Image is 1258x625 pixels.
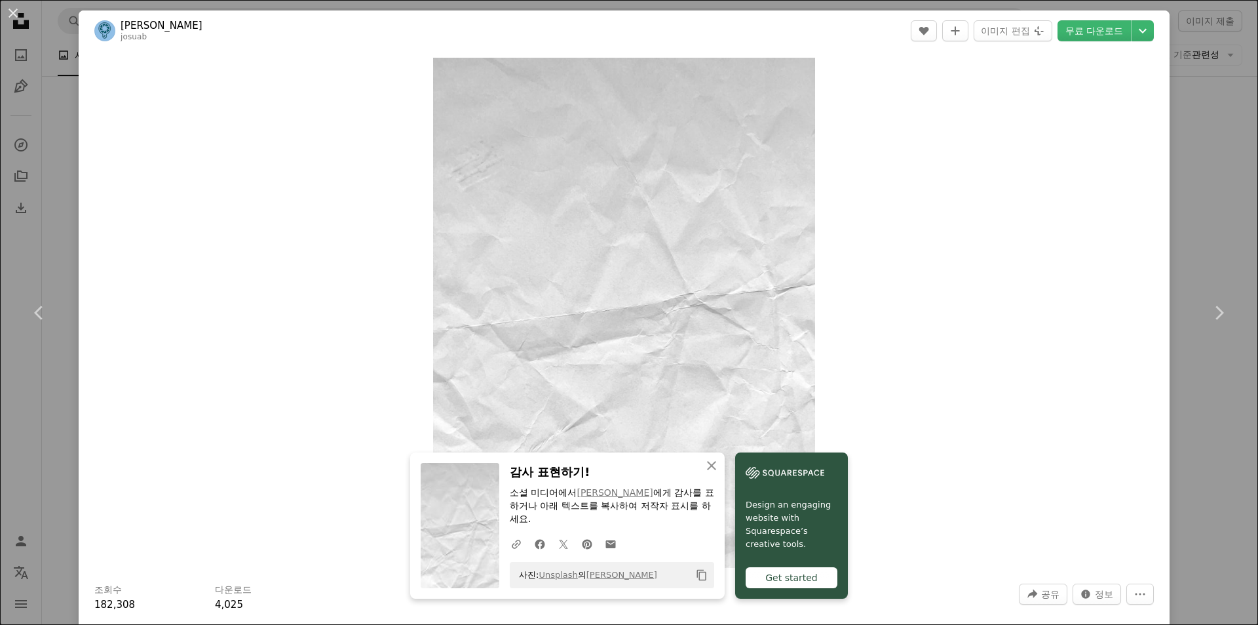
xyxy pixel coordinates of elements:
[1041,584,1059,604] span: 공유
[911,20,937,41] button: 좋아요
[94,20,115,41] img: Josua Brieden의 프로필로 이동
[1073,584,1121,605] button: 이 이미지 관련 통계
[510,487,714,527] p: 소셜 미디어에서 에게 감사를 표하거나 아래 텍스트를 복사하여 저작자 표시를 하세요.
[942,20,968,41] button: 컬렉션에 추가
[1179,250,1258,376] a: 다음
[974,20,1052,41] button: 이미지 편집
[575,531,599,557] a: Pinterest에 공유
[1058,20,1131,41] a: 무료 다운로드
[1019,584,1067,605] button: 이 이미지 공유
[577,488,653,498] a: [PERSON_NAME]
[94,584,122,597] h3: 조회수
[1132,20,1154,41] button: 다운로드 크기 선택
[121,32,147,41] a: josuab
[746,463,824,483] img: file-1606177908946-d1eed1cbe4f5image
[746,498,837,551] span: Design an engaging website with Squarespace’s creative tools.
[215,599,243,611] span: 4,025
[121,19,202,32] a: [PERSON_NAME]
[586,570,657,580] a: [PERSON_NAME]
[528,531,552,557] a: Facebook에 공유
[539,570,577,580] a: Unsplash
[599,531,622,557] a: 이메일로 공유에 공유
[746,567,837,588] div: Get started
[433,58,816,568] img: 종이의 흑백 사진
[1126,584,1154,605] button: 더 많은 작업
[691,564,713,586] button: 클립보드에 복사하기
[512,565,657,586] span: 사진: 의
[510,463,714,482] h3: 감사 표현하기!
[1095,584,1113,604] span: 정보
[433,58,816,568] button: 이 이미지 확대
[94,599,135,611] span: 182,308
[735,453,848,599] a: Design an engaging website with Squarespace’s creative tools.Get started
[552,531,575,557] a: Twitter에 공유
[215,584,252,597] h3: 다운로드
